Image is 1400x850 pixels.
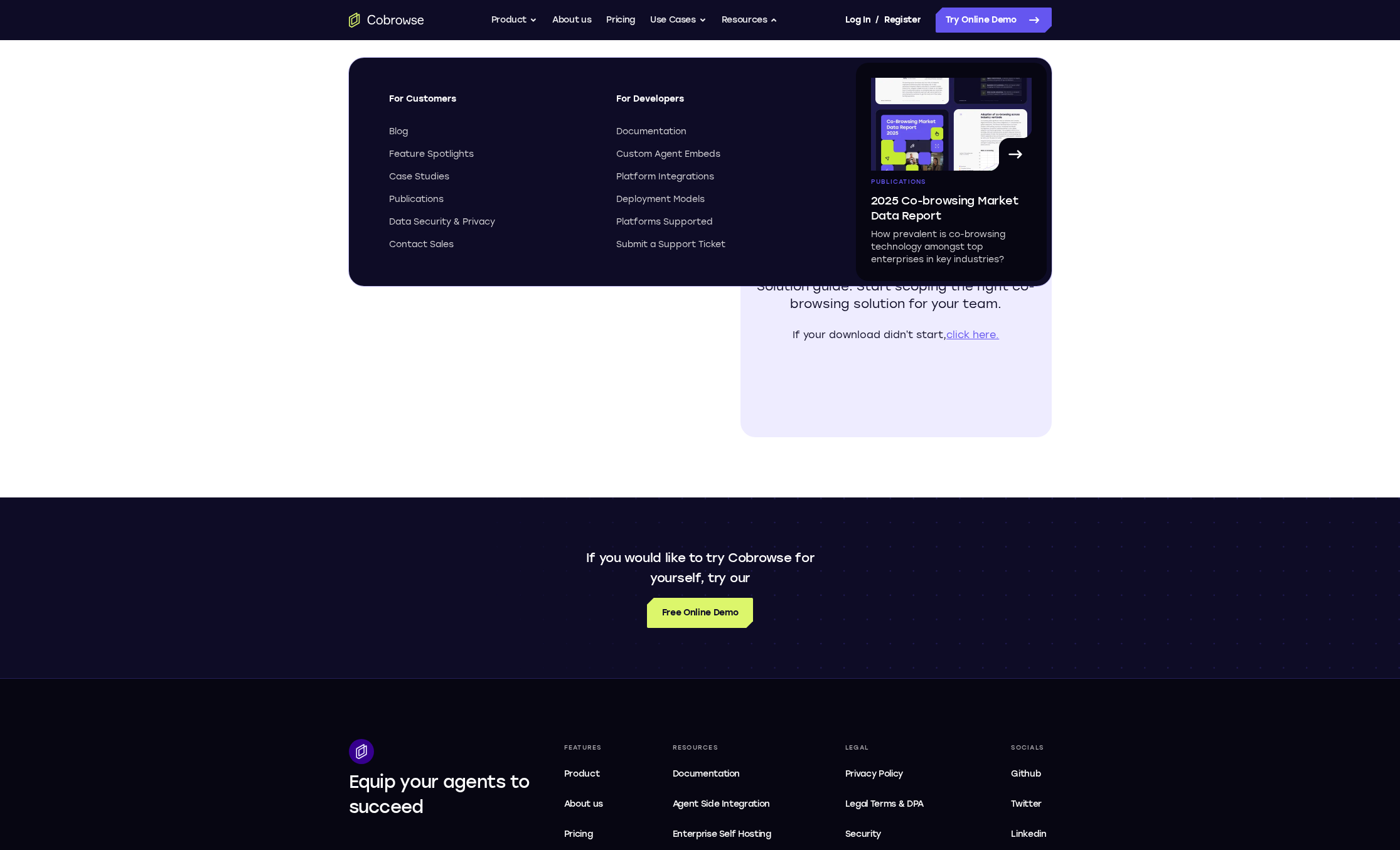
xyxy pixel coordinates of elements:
button: Product [491,8,538,33]
a: Register [884,8,921,33]
span: Product [564,768,600,779]
a: Twitter [1006,792,1051,817]
a: Github [1006,762,1051,787]
a: Data Security & Privacy [389,216,594,228]
span: Documentation [673,768,740,779]
span: Submit a Support Ticket [616,238,725,251]
span: Deployment Models [616,193,705,206]
span: Twitter [1011,799,1042,809]
a: Legal Terms & DPA [840,792,957,817]
span: 2025 Co-browsing Market Data Report [871,193,1032,223]
a: Platforms Supported [616,216,821,228]
p: How prevalent is co-browsing technology amongst top enterprises in key industries? [871,228,1032,266]
a: Feature Spotlights [389,148,594,161]
div: Legal [840,739,957,757]
span: Agent Side Integration [673,797,786,812]
a: Case Studies [389,171,594,183]
a: Documentation [668,762,791,787]
span: Pricing [564,829,593,839]
a: Submit a Support Ticket [616,238,821,251]
a: Deployment Models [616,193,821,206]
div: Resources [668,739,791,757]
a: Free Online Demo [647,598,753,628]
p: If you would like to try Cobrowse for yourself, try our [580,548,821,588]
span: Custom Agent Embeds [616,148,720,161]
a: Blog [389,125,594,138]
a: Product [559,762,619,787]
span: Publications [871,178,926,186]
a: Log In [845,8,870,33]
span: Data Security & Privacy [389,216,495,228]
span: For Customers [389,93,594,115]
a: Enterprise Self Hosting [668,822,791,847]
button: Resources [722,8,778,33]
span: Platform Integrations [616,171,714,183]
span: For Developers [616,93,821,115]
a: Pricing [606,8,635,33]
a: Documentation [616,125,821,138]
a: click here. [946,329,999,341]
span: Github [1011,768,1040,779]
a: About us [552,8,591,33]
span: Publications [389,193,444,206]
span: Platforms Supported [616,216,713,228]
a: Try Online Demo [936,8,1052,33]
span: Blog [389,125,408,138]
span: Case Studies [389,171,449,183]
span: Legal Terms & DPA [845,799,924,809]
a: Security [840,822,957,847]
a: Publications [389,193,594,206]
span: Enterprise Self Hosting [673,827,786,842]
span: Documentation [616,125,687,138]
div: Socials [1006,739,1051,757]
span: Feature Spotlights [389,148,474,161]
a: Contact Sales [389,238,594,251]
span: Equip your agents to succeed [349,771,530,817]
p: If your download didn’t start, [793,327,1000,343]
a: About us [559,792,619,817]
a: Platform Integrations [616,171,821,183]
span: Privacy Policy [845,768,903,779]
span: Contact Sales [389,238,454,251]
a: Custom Agent Embeds [616,148,821,161]
a: Privacy Policy [840,762,957,787]
a: Pricing [559,822,619,847]
img: A page from the browsing market ebook [871,78,1032,171]
a: Agent Side Integration [668,792,791,817]
button: Use Cases [650,8,707,33]
span: Linkedin [1011,829,1046,839]
a: Linkedin [1006,822,1051,847]
div: Features [559,739,619,757]
a: Go to the home page [349,13,424,28]
span: / [875,13,879,28]
span: About us [564,799,603,809]
span: Security [845,829,881,839]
